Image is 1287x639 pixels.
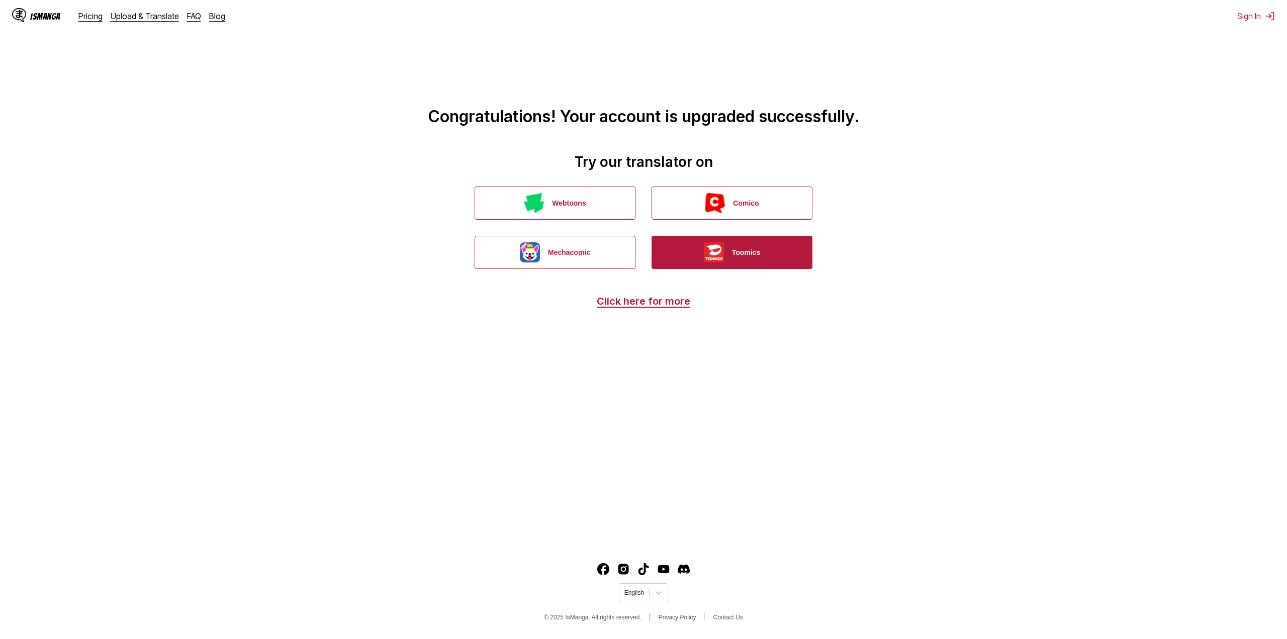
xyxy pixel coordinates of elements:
[705,193,725,213] img: Comico
[8,11,1279,126] h1: Congratulations! Your account is upgraded successfully.
[111,11,179,21] a: Upload & Translate
[475,187,635,220] button: Webtoons
[617,563,629,575] a: Instagram
[658,563,670,575] img: IsManga YouTube
[520,242,540,262] img: Mechacomic
[1237,11,1275,21] button: Sign In
[187,11,201,21] a: FAQ
[652,236,812,269] button: Toomics
[8,153,1279,170] h2: Try our translator on
[1265,11,1275,21] img: Sign out
[30,12,60,21] div: IsManga
[652,187,812,220] button: Comico
[209,11,225,21] a: Blog
[12,8,26,22] img: IsManga Logo
[544,614,641,621] span: © 2025 IsManga. All rights reserved.
[637,563,650,575] a: TikTok
[659,614,696,621] a: Privacy Policy
[678,563,690,575] img: IsManga Discord
[713,614,743,621] a: Contact Us
[12,8,78,24] a: IsManga LogoIsManga
[524,193,544,213] img: Webtoons
[597,563,609,575] a: Facebook
[678,563,690,575] a: Discord
[658,563,670,575] a: Youtube
[624,589,626,596] input: Select language
[78,11,103,21] a: Pricing
[597,295,690,307] a: Click here for more
[597,563,609,575] img: IsManga Facebook
[617,563,629,575] img: IsManga Instagram
[637,563,650,575] img: IsManga TikTok
[704,242,724,262] img: Toomics
[475,236,635,269] button: Mechacomic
